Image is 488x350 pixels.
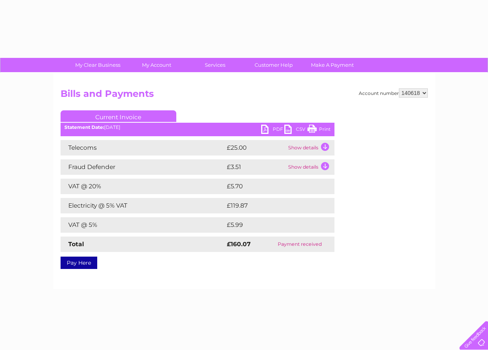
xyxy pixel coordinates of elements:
a: Make A Payment [301,58,364,72]
b: Statement Date: [64,124,104,130]
td: Show details [286,140,334,156]
strong: Total [68,240,84,248]
a: Current Invoice [61,110,176,122]
td: VAT @ 5% [61,217,225,233]
td: £119.87 [225,198,320,213]
td: £5.99 [225,217,317,233]
div: [DATE] [61,125,334,130]
td: £3.51 [225,159,286,175]
a: My Clear Business [66,58,130,72]
div: Account number [359,88,428,98]
td: Telecoms [61,140,225,156]
td: Show details [286,159,334,175]
td: Electricity @ 5% VAT [61,198,225,213]
a: CSV [284,125,307,136]
h2: Bills and Payments [61,88,428,103]
a: Pay Here [61,257,97,269]
td: Fraud Defender [61,159,225,175]
td: VAT @ 20% [61,179,225,194]
td: £5.70 [225,179,316,194]
strong: £160.07 [227,240,251,248]
td: £25.00 [225,140,286,156]
a: Services [183,58,247,72]
a: Customer Help [242,58,306,72]
a: My Account [125,58,188,72]
td: Payment received [265,237,334,252]
a: Print [307,125,331,136]
a: PDF [261,125,284,136]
